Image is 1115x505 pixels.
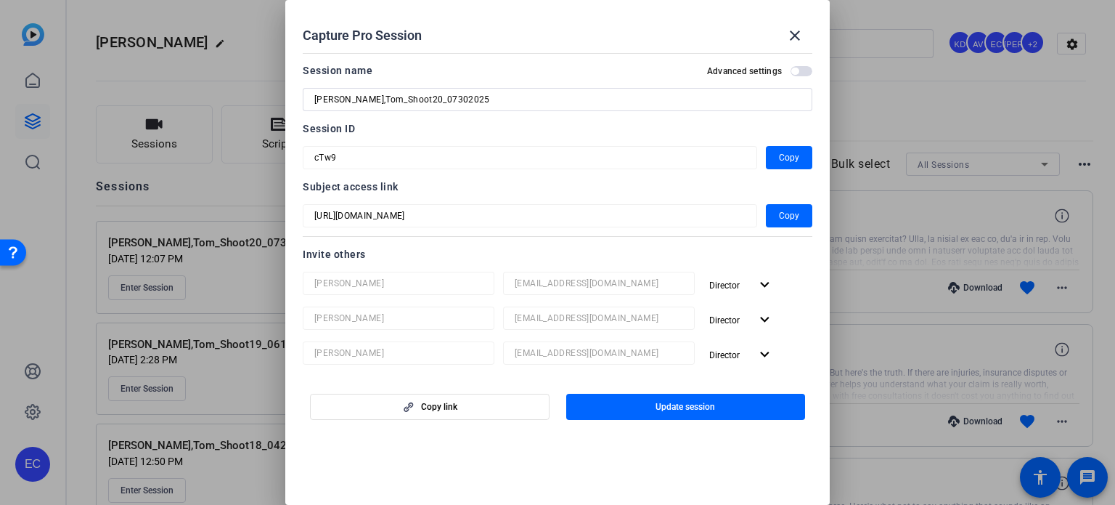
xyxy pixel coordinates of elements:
[303,178,812,195] div: Subject access link
[303,120,812,137] div: Session ID
[314,275,483,292] input: Name...
[314,91,801,108] input: Enter Session Name
[303,246,812,263] div: Invite others
[303,62,372,79] div: Session name
[703,272,780,298] button: Director
[566,394,806,420] button: Update session
[756,311,774,329] mat-icon: expand_more
[515,344,683,362] input: Email...
[786,27,804,44] mat-icon: close
[515,310,683,327] input: Email...
[314,310,483,327] input: Name...
[515,275,683,292] input: Email...
[779,149,799,166] span: Copy
[703,307,780,333] button: Director
[709,280,740,291] span: Director
[655,401,715,413] span: Update session
[766,146,812,169] button: Copy
[779,207,799,225] span: Copy
[709,350,740,360] span: Director
[303,18,812,53] div: Capture Pro Session
[310,394,550,420] button: Copy link
[756,346,774,364] mat-icon: expand_more
[314,207,746,225] input: Session OTP
[709,315,740,326] span: Director
[314,344,483,362] input: Name...
[766,204,812,227] button: Copy
[314,149,746,166] input: Session OTP
[703,342,780,368] button: Director
[421,401,457,413] span: Copy link
[756,276,774,294] mat-icon: expand_more
[707,65,782,77] h2: Advanced settings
